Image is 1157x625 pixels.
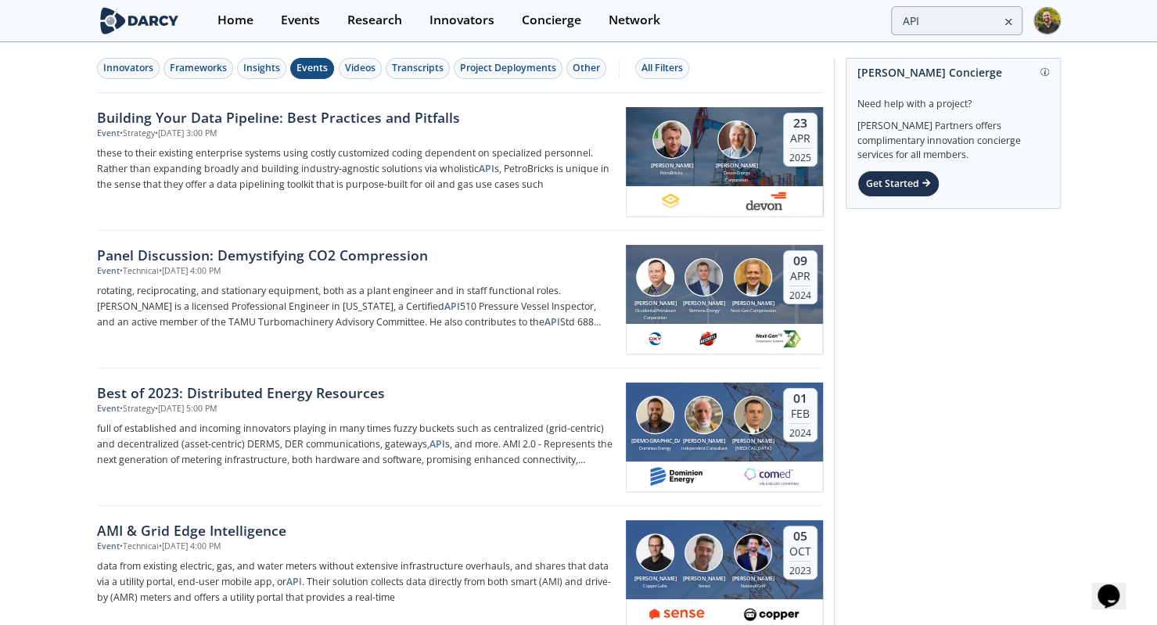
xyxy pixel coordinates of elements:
[120,265,221,278] div: • Technical • [DATE] 4:00 PM
[712,162,760,171] div: [PERSON_NAME]
[97,559,615,605] p: data from existing electric, gas, and water meters without extensive infrastructure overhauls, an...
[609,14,660,27] div: Network
[444,300,460,313] strong: API
[429,437,445,451] strong: API
[631,445,680,451] div: Dominion Energy
[97,421,615,468] p: full of established and incoming innovators playing in many times fuzzy buckets such as centraliz...
[97,58,160,79] button: Innovators
[97,265,120,278] div: Event
[752,329,803,348] img: 63be01f4-1580-402b-a51b-4947fb2090d6
[789,391,811,407] div: 01
[649,605,704,623] img: 6402eb8a-f96f-4cc1-ae5c-a5febd0af36a
[97,383,615,403] div: Best of 2023: Distributed Energy Resources
[684,533,723,572] img: Colin Gibbs
[170,61,227,75] div: Frameworks
[97,93,823,231] a: Building Your Data Pipeline: Best Practices and Pitfalls Event •Strategy•[DATE] 3:00 PM these to ...
[891,6,1022,35] input: Advanced Search
[661,192,681,210] img: f0976c95-fa6b-4e8e-a74a-eddfa92869bf
[789,561,811,577] div: 2023
[97,107,615,128] div: Building Your Data Pipeline: Best Practices and Pitfalls
[789,116,811,131] div: 23
[857,111,1049,163] div: [PERSON_NAME] Partners offers complimentary innovation concierge services for all members.
[789,148,811,163] div: 2025
[680,437,728,446] div: [PERSON_NAME]
[728,583,777,589] div: National Grid
[573,61,600,75] div: Other
[286,575,302,588] strong: API
[652,120,691,159] img: Rudy Lacovara
[631,307,680,321] div: Occidental Petroleum Corporation
[392,61,444,75] div: Transcripts
[647,170,695,176] div: PetroBricks
[684,396,723,434] img: David Kreiss
[1040,68,1049,77] img: information.svg
[728,437,777,446] div: [PERSON_NAME]
[347,14,402,27] div: Research
[290,58,334,79] button: Events
[243,61,280,75] div: Insights
[97,231,823,368] a: Panel Discussion: Demystifying CO2 Compression Event •Technical•[DATE] 4:00 PM rotating, reciproc...
[386,58,450,79] button: Transcripts
[631,437,680,446] div: [DEMOGRAPHIC_DATA]
[566,58,606,79] button: Other
[857,86,1049,111] div: Need help with a project?
[429,14,494,27] div: Innovators
[345,61,375,75] div: Videos
[699,329,718,348] img: bechtel.com.png
[734,533,772,572] img: Nate Boyce
[454,58,562,79] button: Project Deployments
[789,544,811,559] div: Oct
[789,269,811,283] div: Apr
[789,407,811,421] div: Feb
[522,14,581,27] div: Concierge
[636,258,674,296] img: Bruce McCain
[544,315,560,329] strong: API
[684,258,723,296] img: Travis Phoenix
[744,192,787,210] img: 1608048026791-dvn.com.png
[97,128,120,140] div: Event
[97,368,823,506] a: Best of 2023: Distributed Energy Resources Event •Strategy•[DATE] 5:00 PM full of established and...
[680,300,728,308] div: [PERSON_NAME]
[649,467,703,486] img: dominionenergy.com.png
[97,520,615,541] div: AMI & Grid Edge Intelligence
[217,14,253,27] div: Home
[635,58,689,79] button: All Filters
[281,14,320,27] div: Events
[744,605,799,623] img: 1669658749432-Copper-Erty-lockup_2-blk%403x.png
[120,403,217,415] div: • Strategy • [DATE] 5:00 PM
[631,300,680,308] div: [PERSON_NAME]
[647,162,695,171] div: [PERSON_NAME]
[1091,562,1141,609] iframe: chat widget
[728,307,777,314] div: Next-Gen Compression
[734,258,772,296] img: Shawn Lawlor
[680,575,728,584] div: [PERSON_NAME]
[97,403,120,415] div: Event
[734,396,772,434] img: Lucas Wyler
[857,59,1049,86] div: [PERSON_NAME] Concierge
[631,583,680,589] div: Copper Labs
[120,541,221,553] div: • Technical • [DATE] 4:00 PM
[296,61,328,75] div: Events
[789,286,811,301] div: 2024
[728,300,777,308] div: [PERSON_NAME]
[97,7,182,34] img: logo-wide.svg
[680,445,728,451] div: Independent Consultant
[789,253,811,269] div: 09
[789,529,811,544] div: 05
[103,61,153,75] div: Innovators
[744,467,799,486] img: f91d00f3-b02e-4928-a561-2a209edbfd9c
[680,307,728,314] div: Siemens Energy
[680,583,728,589] div: Sense
[120,128,217,140] div: • Strategy • [DATE] 3:00 PM
[789,131,811,145] div: Apr
[97,541,120,553] div: Event
[237,58,286,79] button: Insights
[728,575,777,584] div: [PERSON_NAME]
[339,58,382,79] button: Videos
[1033,7,1061,34] img: Profile
[717,120,756,159] img: Don Morrison
[97,145,615,192] p: these to their existing enterprise systems using costly customized coding dependent on specialize...
[163,58,233,79] button: Frameworks
[646,329,665,348] img: 1680809104427-OXY_LOGO_COLOR_RGB%20%28002%29.png
[636,533,674,572] img: Dan Forman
